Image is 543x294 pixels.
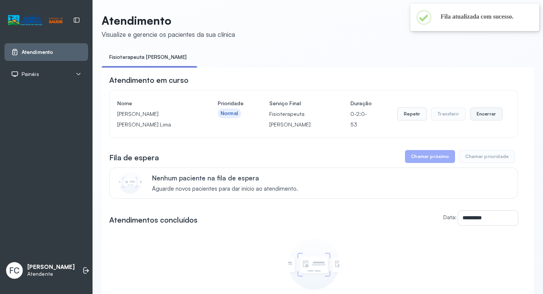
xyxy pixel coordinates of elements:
button: Encerrar [470,107,502,120]
span: Painéis [22,71,39,77]
a: Atendimento [11,48,82,56]
h3: Atendimento em curso [109,75,188,85]
img: Logotipo do estabelecimento [8,14,63,27]
button: Chamar prioridade [459,150,515,163]
h4: Nome [117,98,192,109]
p: Atendente [27,271,75,277]
div: Visualize e gerencie os pacientes da sua clínica [102,30,235,38]
p: Atendimento [102,14,235,27]
h4: Duração [350,98,372,109]
p: [PERSON_NAME] [PERSON_NAME] Lima [117,109,192,130]
button: Repetir [397,107,427,120]
h3: Fila de espera [109,152,159,163]
p: Fisioterapeuta [PERSON_NAME] [269,109,325,130]
a: Fisioterapeuta [PERSON_NAME] [102,51,194,63]
label: Data: [443,214,457,220]
img: Imagem de empty state [288,239,339,290]
span: Aguarde novos pacientes para dar início ao atendimento. [152,185,298,193]
p: Nenhum paciente na fila de espera [152,174,298,182]
h4: Serviço Final [269,98,325,109]
button: Chamar próximo [405,150,455,163]
h3: Atendimentos concluídos [109,215,198,225]
img: Imagem de CalloutCard [119,171,141,194]
h2: Fila atualizada com sucesso. [441,13,527,21]
p: 0-2:0-53 [350,109,372,130]
div: Normal [221,110,238,117]
h4: Prioridade [218,98,243,109]
span: Atendimento [22,49,53,55]
button: Transferir [431,107,466,120]
p: [PERSON_NAME] [27,264,75,271]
